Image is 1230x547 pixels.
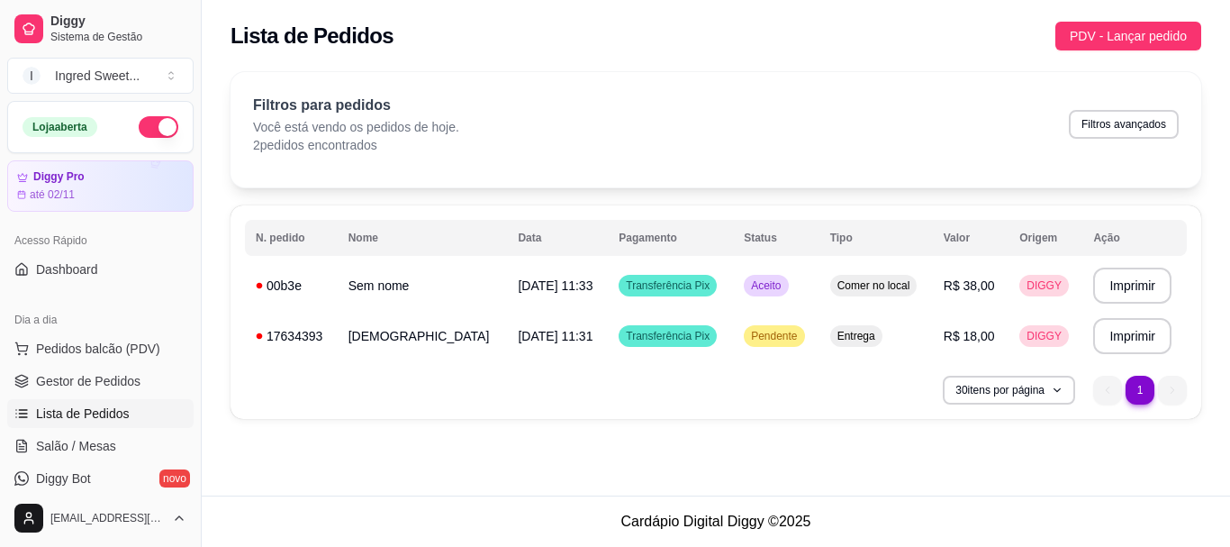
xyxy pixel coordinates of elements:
[36,260,98,278] span: Dashboard
[1023,278,1065,293] span: DIGGY
[231,22,393,50] h2: Lista de Pedidos
[50,14,186,30] span: Diggy
[943,376,1075,405] button: 30itens por página
[1084,367,1196,414] nav: pagination navigation
[253,118,459,136] p: Você está vendo os pedidos de hoje.
[747,278,784,293] span: Aceito
[7,226,194,255] div: Acesso Rápido
[23,67,41,85] span: I
[1093,318,1171,354] button: Imprimir
[819,220,933,256] th: Tipo
[7,305,194,334] div: Dia a dia
[36,340,160,358] span: Pedidos balcão (PDV)
[622,278,713,293] span: Transferência Pix
[338,311,508,361] td: [DEMOGRAPHIC_DATA]
[944,278,995,293] span: R$ 38,00
[36,405,130,423] span: Lista de Pedidos
[7,160,194,212] a: Diggy Proaté 02/11
[1008,220,1082,256] th: Origem
[1093,268,1171,304] button: Imprimir
[202,496,1230,547] footer: Cardápio Digital Diggy © 2025
[7,334,194,363] button: Pedidos balcão (PDV)
[7,58,194,94] button: Select a team
[507,220,608,256] th: Data
[7,497,194,540] button: [EMAIL_ADDRESS][DOMAIN_NAME]
[7,255,194,284] a: Dashboard
[30,187,75,202] article: até 02/11
[139,116,178,138] button: Alterar Status
[50,511,165,525] span: [EMAIL_ADDRESS][DOMAIN_NAME]
[1126,376,1154,405] li: pagination item 1 active
[55,67,140,85] div: Ingred Sweet ...
[518,329,592,343] span: [DATE] 11:31
[1069,110,1179,139] button: Filtros avançados
[944,329,995,343] span: R$ 18,00
[608,220,733,256] th: Pagamento
[256,327,327,345] div: 17634393
[747,329,800,343] span: Pendente
[834,278,914,293] span: Comer no local
[518,278,592,293] span: [DATE] 11:33
[7,464,194,493] a: Diggy Botnovo
[1070,26,1187,46] span: PDV - Lançar pedido
[1082,220,1187,256] th: Ação
[7,367,194,396] a: Gestor de Pedidos
[256,277,327,295] div: 00b3e
[23,117,97,137] div: Loja aberta
[253,136,459,154] p: 2 pedidos encontrados
[733,220,818,256] th: Status
[36,470,91,488] span: Diggy Bot
[7,7,194,50] a: DiggySistema de Gestão
[253,95,459,116] p: Filtros para pedidos
[33,170,85,184] article: Diggy Pro
[7,432,194,460] a: Salão / Mesas
[7,399,194,428] a: Lista de Pedidos
[245,220,338,256] th: N. pedido
[338,260,508,311] td: Sem nome
[1055,22,1201,50] button: PDV - Lançar pedido
[338,220,508,256] th: Nome
[1023,329,1065,343] span: DIGGY
[622,329,713,343] span: Transferência Pix
[834,329,879,343] span: Entrega
[36,372,140,390] span: Gestor de Pedidos
[933,220,1008,256] th: Valor
[36,437,116,455] span: Salão / Mesas
[50,30,186,44] span: Sistema de Gestão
